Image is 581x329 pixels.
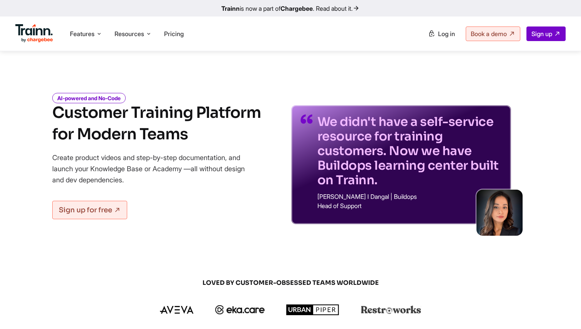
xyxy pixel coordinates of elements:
a: Sign up for free [52,201,127,219]
p: Head of Support [317,203,502,209]
span: LOVED BY CUSTOMER-OBSESSED TEAMS WORLDWIDE [106,279,475,287]
img: restroworks logo [361,306,421,314]
img: sabina-buildops.d2e8138.png [476,190,523,236]
p: [PERSON_NAME] I Dangal | Buildops [317,193,502,200]
span: Book a demo [471,30,507,38]
a: Sign up [526,26,566,41]
img: quotes-purple.41a7099.svg [300,114,313,124]
span: Sign up [531,30,552,38]
a: Book a demo [466,26,520,41]
b: Chargebee [281,5,313,12]
span: Features [70,30,95,38]
i: AI-powered and No-Code [52,93,126,103]
iframe: Chat Widget [543,292,581,329]
p: Create product videos and step-by-step documentation, and launch your Knowledge Base or Academy —... [52,152,256,185]
img: Trainn Logo [15,24,53,43]
a: Pricing [164,30,184,38]
b: Trainn [221,5,240,12]
span: Log in [438,30,455,38]
img: aveva logo [160,306,194,314]
span: Resources [115,30,144,38]
img: ekacare logo [215,305,265,314]
h1: Customer Training Platform for Modern Teams [52,102,261,145]
a: Log in [423,27,460,41]
p: We didn't have a self-service resource for training customers. Now we have Buildops learning cent... [317,114,502,187]
img: urbanpiper logo [286,304,339,315]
